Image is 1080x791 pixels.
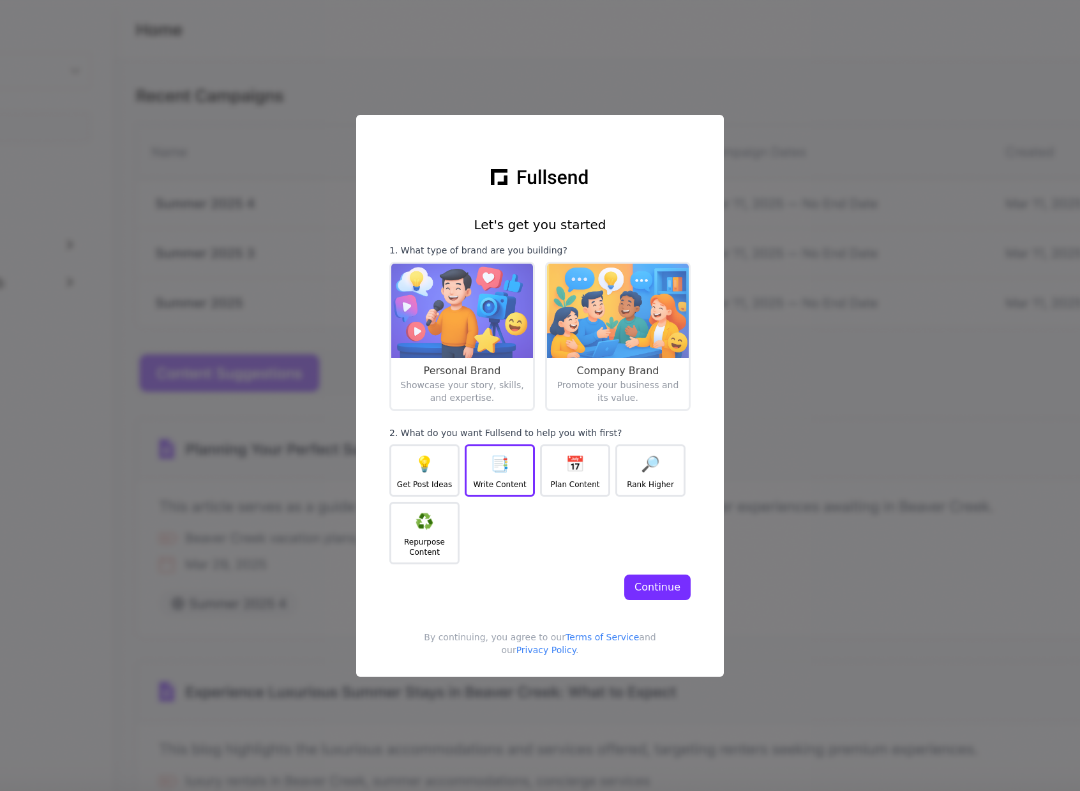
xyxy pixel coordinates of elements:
[474,216,606,234] h1: Let's get you started
[389,426,622,439] div: 2. What do you want Fullsend to help you with first?
[389,244,691,257] label: 1. What type of brand are you building?
[641,454,660,474] div: 🔎
[552,379,684,499] div: Promote your business and its value.
[516,645,576,655] a: Privacy Policy
[391,264,533,358] img: Founder Illustration
[634,580,680,595] div: Continue
[566,454,585,474] div: 📅
[547,264,689,358] img: Team Illustration
[627,479,674,490] div: Rank Higher
[624,575,691,600] button: Continue
[415,511,434,532] div: ♻️
[366,631,714,667] div: By continuing, you agree to our and our .
[566,632,639,642] a: Terms of Service
[552,363,684,379] div: Company Brand
[396,363,528,379] div: Personal Brand
[415,454,434,474] div: 💡
[550,479,599,490] div: Plan Content
[396,537,453,557] div: Repurpose Content
[473,479,526,490] div: Write Content
[396,379,528,499] div: Showcase your story, skills, and expertise.
[397,479,452,490] div: Get Post Ideas
[490,454,509,474] div: 📑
